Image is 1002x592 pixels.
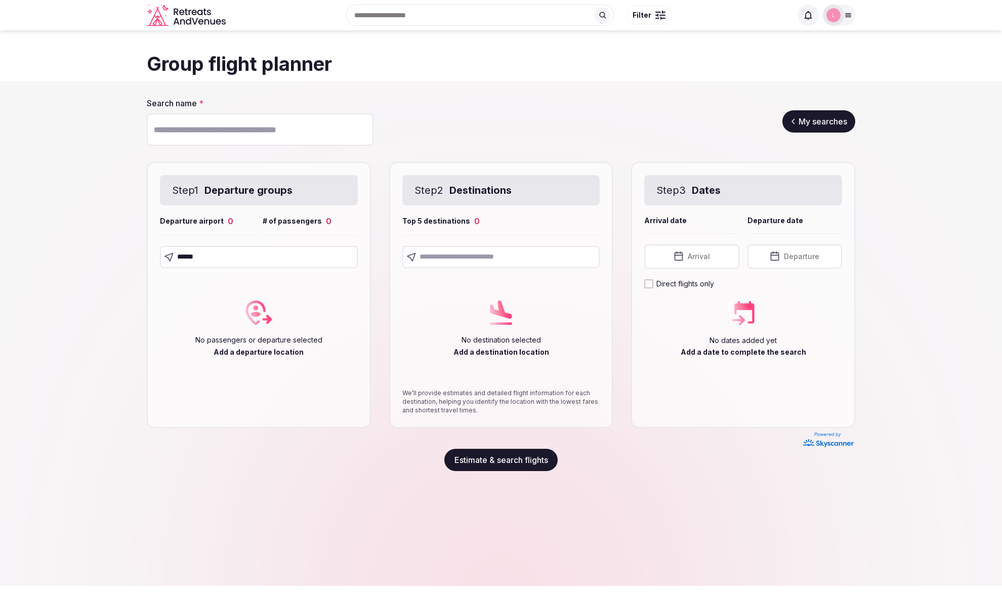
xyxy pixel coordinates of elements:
[147,98,373,109] label: Search name
[644,216,687,226] span: Arrival date
[688,251,710,262] span: Arrival
[444,449,558,471] button: Estimate & search flights
[462,335,541,345] p: No destination selected
[633,10,651,20] span: Filter
[263,216,322,226] span: # of passengers
[449,183,512,197] strong: Destinations
[402,216,470,226] span: Top 5 destinations
[147,51,855,77] h1: Group flight planner
[326,216,331,227] div: 0
[402,175,600,205] div: Step 2
[656,279,714,289] label: Direct flights only
[204,183,293,197] strong: Departure groups
[147,4,228,27] svg: Retreats and Venues company logo
[692,183,721,197] strong: Dates
[709,335,777,346] p: No dates added yet
[747,244,842,269] button: Departure
[681,347,806,357] p: Add a date to complete the search
[453,347,549,357] p: Add a destination location
[147,4,228,27] a: Visit the homepage
[402,389,600,414] p: We’ll provide estimates and detailed flight information for each destination, helping you identif...
[160,216,224,226] span: Departure airport
[782,110,855,133] a: My searches
[747,216,803,226] span: Departure date
[474,216,480,227] div: 0
[626,6,672,25] button: Filter
[195,335,322,345] p: No passengers or departure selected
[826,8,841,22] img: Luis Mereiles
[644,244,739,269] button: Arrival
[160,175,358,205] div: Step 1
[214,347,304,357] p: Add a departure location
[228,216,233,227] div: 0
[784,251,819,262] span: Departure
[644,175,842,205] div: Step 3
